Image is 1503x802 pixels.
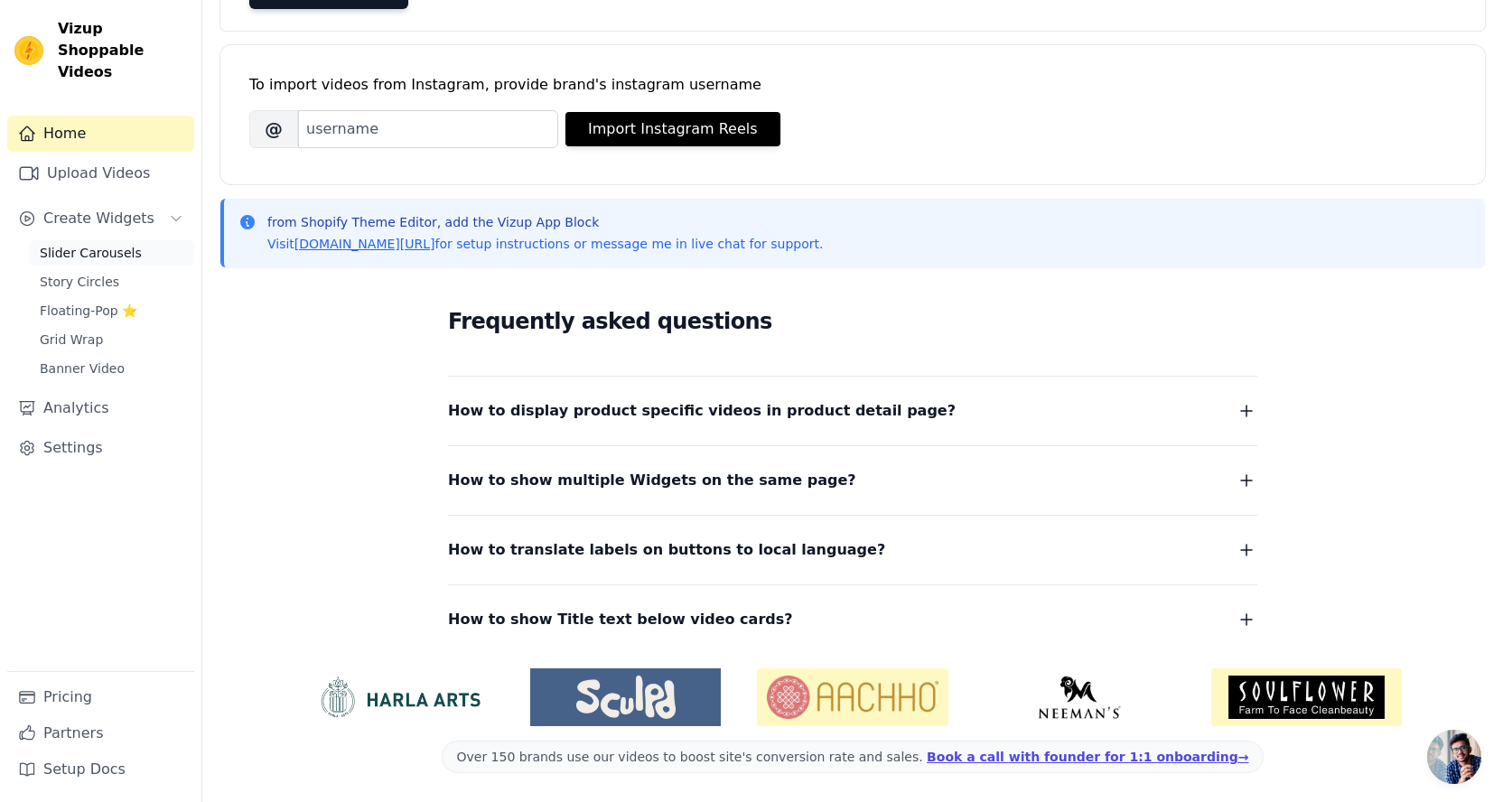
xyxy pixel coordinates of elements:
img: Soulflower [1211,668,1402,726]
a: [DOMAIN_NAME][URL] [294,237,435,251]
span: How to translate labels on buttons to local language? [448,537,885,563]
input: username [298,110,558,148]
a: Banner Video [29,356,194,381]
a: Story Circles [29,269,194,294]
span: How to display product specific videos in product detail page? [448,398,956,424]
img: Vizup [14,36,43,65]
a: Floating-Pop ⭐ [29,298,194,323]
button: How to show Title text below video cards? [448,607,1257,632]
span: Slider Carousels [40,244,142,262]
p: Visit for setup instructions or message me in live chat for support. [267,235,823,253]
span: Banner Video [40,359,125,378]
span: Grid Wrap [40,331,103,349]
img: Aachho [757,668,948,726]
a: Slider Carousels [29,240,194,266]
span: How to show Title text below video cards? [448,607,793,632]
a: Book a call with founder for 1:1 onboarding [927,750,1248,764]
span: Floating-Pop ⭐ [40,302,137,320]
img: HarlaArts [303,676,494,719]
button: How to display product specific videos in product detail page? [448,398,1257,424]
span: @ [249,110,298,148]
a: Pricing [7,679,194,715]
button: How to show multiple Widgets on the same page? [448,468,1257,493]
span: Vizup Shoppable Videos [58,18,187,83]
a: Grid Wrap [29,327,194,352]
span: Story Circles [40,273,119,291]
p: from Shopify Theme Editor, add the Vizup App Block [267,213,823,231]
a: Home [7,116,194,152]
button: How to translate labels on buttons to local language? [448,537,1257,563]
span: Create Widgets [43,208,154,229]
button: Create Widgets [7,200,194,237]
div: Open chat [1427,730,1481,784]
a: Settings [7,430,194,466]
a: Analytics [7,390,194,426]
a: Setup Docs [7,751,194,788]
a: Partners [7,715,194,751]
div: To import videos from Instagram, provide brand's instagram username [249,74,1456,96]
button: Import Instagram Reels [565,112,780,146]
img: Neeman's [985,676,1175,719]
a: Upload Videos [7,155,194,191]
img: Sculpd US [530,676,721,719]
h2: Frequently asked questions [448,303,1257,340]
span: How to show multiple Widgets on the same page? [448,468,856,493]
